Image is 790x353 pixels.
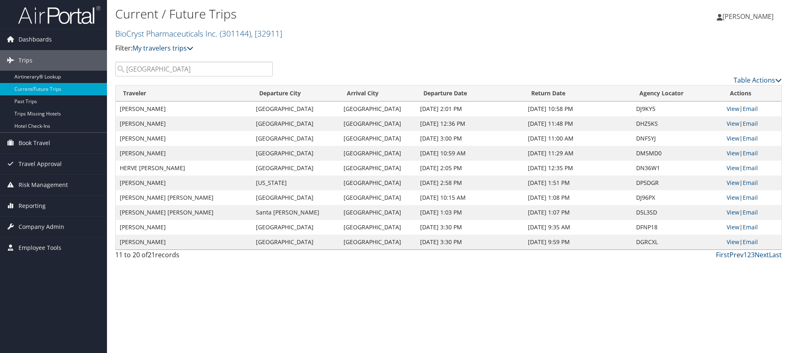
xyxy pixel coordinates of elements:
[743,194,758,201] a: Email
[416,116,524,131] td: [DATE] 12:36 PM
[116,131,252,146] td: [PERSON_NAME]
[339,146,416,161] td: [GEOGRAPHIC_DATA]
[632,235,723,249] td: DGRCXL
[19,175,68,195] span: Risk Management
[116,116,252,131] td: [PERSON_NAME]
[727,208,739,216] a: View
[723,235,781,249] td: |
[252,116,339,131] td: [GEOGRAPHIC_DATA]
[727,179,739,187] a: View
[743,164,758,172] a: Email
[727,194,739,201] a: View
[632,205,723,220] td: D5L3SD
[416,131,524,146] td: [DATE] 3:00 PM
[19,133,50,153] span: Book Travel
[220,28,251,39] span: ( 301144 )
[743,149,758,157] a: Email
[416,146,524,161] td: [DATE] 10:59 AM
[727,223,739,231] a: View
[743,105,758,113] a: Email
[632,116,723,131] td: DHZ5KS
[339,175,416,190] td: [GEOGRAPHIC_DATA]
[524,190,632,205] td: [DATE] 1:08 PM
[115,62,273,76] input: Search Traveler or Arrival City
[524,235,632,249] td: [DATE] 9:59 PM
[339,116,416,131] td: [GEOGRAPHIC_DATA]
[339,102,416,116] td: [GEOGRAPHIC_DATA]
[18,5,100,25] img: airportal-logo.png
[723,102,781,116] td: |
[727,120,739,127] a: View
[416,102,524,116] td: [DATE] 2:01 PM
[19,50,33,71] span: Trips
[751,250,755,259] a: 3
[769,250,782,259] a: Last
[524,131,632,146] td: [DATE] 11:00 AM
[19,154,62,174] span: Travel Approval
[339,190,416,205] td: [GEOGRAPHIC_DATA]
[19,217,64,237] span: Company Admin
[524,116,632,131] td: [DATE] 11:48 PM
[723,85,781,102] th: Actions
[116,85,252,102] th: Traveler: activate to sort column ascending
[717,4,782,29] a: [PERSON_NAME]
[116,175,252,190] td: [PERSON_NAME]
[252,102,339,116] td: [GEOGRAPHIC_DATA]
[148,250,155,259] span: 21
[524,102,632,116] td: [DATE] 10:58 PM
[252,190,339,205] td: [GEOGRAPHIC_DATA]
[723,161,781,175] td: |
[252,220,339,235] td: [GEOGRAPHIC_DATA]
[727,105,739,113] a: View
[115,250,273,264] div: 11 to 20 of records
[416,85,524,102] th: Departure Date: activate to sort column descending
[115,28,282,39] a: BioCryst Pharmaceuticals Inc.
[632,131,723,146] td: DNFSYJ
[632,102,723,116] td: DJ9KY5
[524,205,632,220] td: [DATE] 1:07 PM
[19,29,52,50] span: Dashboards
[524,220,632,235] td: [DATE] 9:35 AM
[734,76,782,85] a: Table Actions
[743,223,758,231] a: Email
[524,175,632,190] td: [DATE] 1:51 PM
[416,175,524,190] td: [DATE] 2:58 PM
[339,85,416,102] th: Arrival City: activate to sort column ascending
[524,161,632,175] td: [DATE] 12:35 PM
[132,44,193,53] a: My travelers trips
[632,175,723,190] td: DP5DGR
[723,220,781,235] td: |
[252,235,339,249] td: [GEOGRAPHIC_DATA]
[116,235,252,249] td: [PERSON_NAME]
[727,238,739,246] a: View
[339,220,416,235] td: [GEOGRAPHIC_DATA]
[252,85,339,102] th: Departure City: activate to sort column ascending
[723,131,781,146] td: |
[116,220,252,235] td: [PERSON_NAME]
[723,146,781,161] td: |
[632,220,723,235] td: DFNP18
[339,131,416,146] td: [GEOGRAPHIC_DATA]
[744,250,747,259] a: 1
[339,205,416,220] td: [GEOGRAPHIC_DATA]
[723,205,781,220] td: |
[632,85,723,102] th: Agency Locator: activate to sort column ascending
[116,205,252,220] td: [PERSON_NAME] [PERSON_NAME]
[743,120,758,127] a: Email
[116,161,252,175] td: HERVE [PERSON_NAME]
[632,190,723,205] td: DJ96PX
[252,161,339,175] td: [GEOGRAPHIC_DATA]
[524,146,632,161] td: [DATE] 11:29 AM
[727,134,739,142] a: View
[339,161,416,175] td: [GEOGRAPHIC_DATA]
[723,116,781,131] td: |
[251,28,282,39] span: , [ 32911 ]
[743,208,758,216] a: Email
[743,134,758,142] a: Email
[416,205,524,220] td: [DATE] 1:03 PM
[723,12,774,21] span: [PERSON_NAME]
[19,238,61,258] span: Employee Tools
[19,196,46,216] span: Reporting
[730,250,744,259] a: Prev
[632,146,723,161] td: DM5MD0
